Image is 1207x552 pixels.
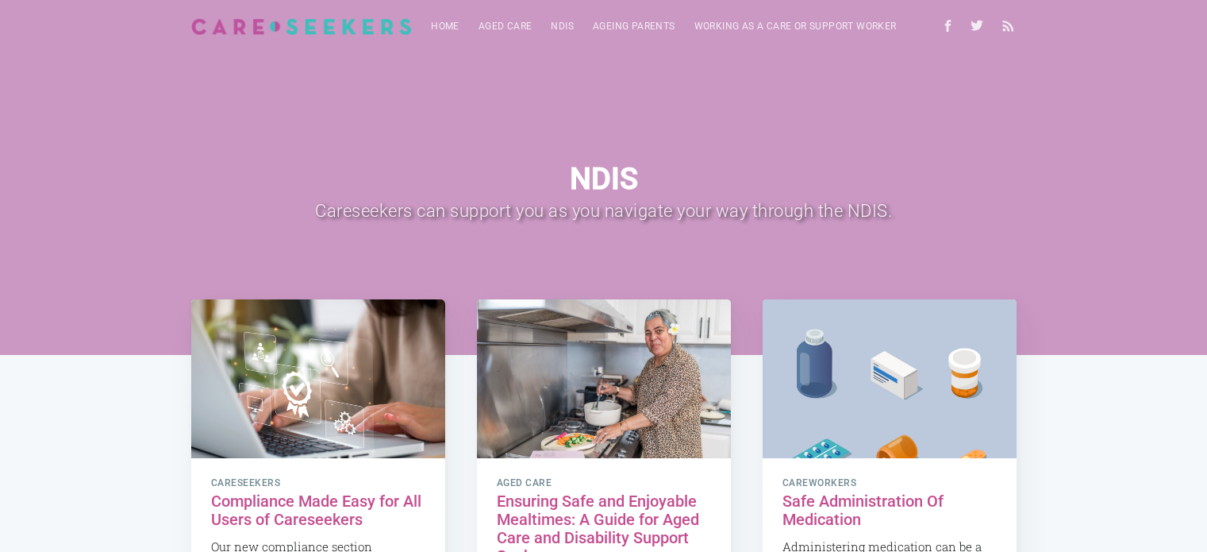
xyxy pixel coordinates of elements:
span: careworkers [782,478,997,489]
a: NDIS [541,11,583,42]
span: Aged Care [497,478,711,489]
a: Ageing parents [583,11,685,42]
a: Home [421,11,469,42]
span: careseekers [211,478,425,489]
img: Careseekers [191,18,413,35]
a: Working as a care or support worker [685,11,906,42]
h2: Careseekers can support you as you navigate your way through the NDIS. [239,197,967,225]
a: Aged Care [469,11,542,42]
h1: NDIS [239,162,967,197]
h2: Safe Administration Of Medication [782,492,997,529]
h2: Compliance Made Easy for All Users of Careseekers [211,492,425,529]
